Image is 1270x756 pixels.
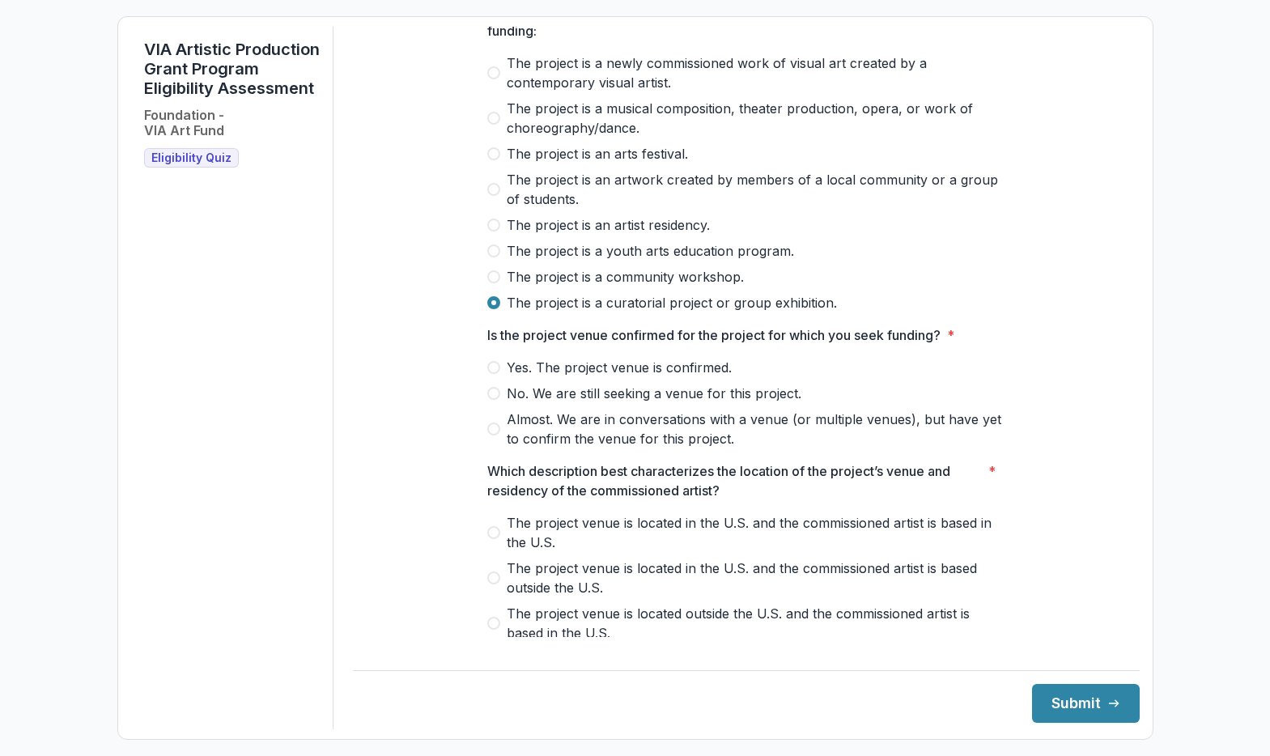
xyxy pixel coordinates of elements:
h1: VIA Artistic Production Grant Program Eligibility Assessment [144,40,320,98]
span: Yes. The project venue is confirmed. [507,358,732,377]
span: The project is an arts festival. [507,144,688,164]
span: The project is a musical composition, theater production, opera, or work of choreography/dance. [507,99,1005,138]
h2: Foundation - VIA Art Fund [144,108,224,138]
button: Submit [1032,684,1140,723]
span: The project venue is located outside the U.S. and the commissioned artist is based in the U.S. [507,604,1005,643]
span: Eligibility Quiz [151,151,231,165]
span: The project is a community workshop. [507,267,744,287]
span: Almost. We are in conversations with a venue (or multiple venues), but have yet to confirm the ve... [507,410,1005,448]
span: The project is a curatorial project or group exhibition. [507,293,837,312]
p: Is the project venue confirmed for the project for which you seek funding? [487,325,941,345]
span: The project is a youth arts education program. [507,241,794,261]
span: The project is a newly commissioned work of visual art created by a contemporary visual artist. [507,53,1005,92]
span: No. We are still seeking a venue for this project. [507,384,801,403]
p: Which description best characterizes the location of the project’s venue and residency of the com... [487,461,982,500]
span: The project venue is located in the U.S. and the commissioned artist is based in the U.S. [507,513,1005,552]
span: The project venue is located in the U.S. and the commissioned artist is based outside the U.S. [507,559,1005,597]
span: The project is an artwork created by members of a local community or a group of students. [507,170,1005,209]
span: The project is an artist residency. [507,215,710,235]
